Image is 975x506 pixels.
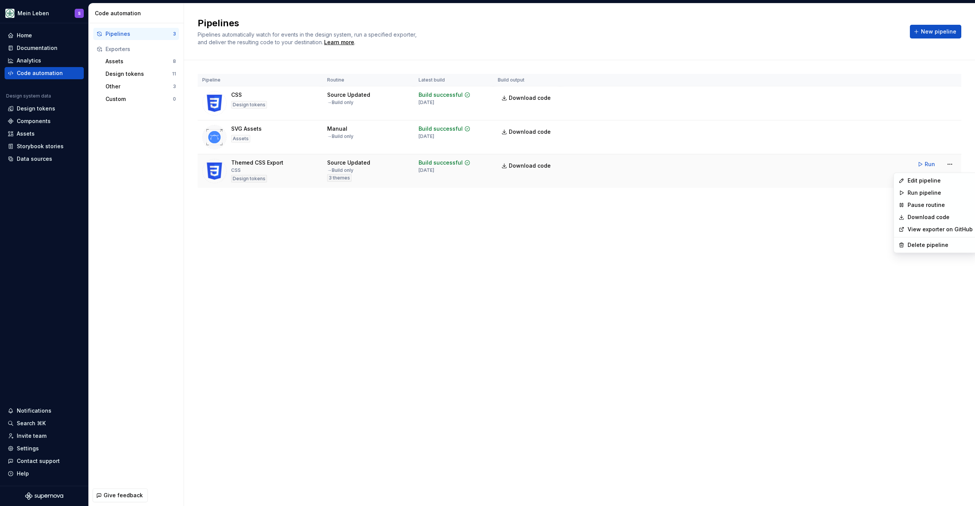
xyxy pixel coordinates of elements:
a: View exporter on GitHub [908,226,973,233]
div: Delete pipeline [908,241,973,249]
div: Run pipeline [908,189,973,197]
div: Pause routine [908,201,973,209]
a: Download code [908,213,973,221]
div: Edit pipeline [908,177,973,184]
